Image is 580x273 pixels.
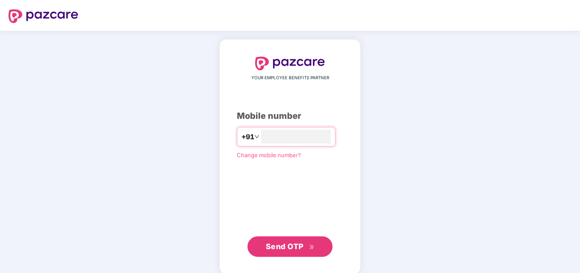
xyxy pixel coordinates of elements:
[255,57,325,70] img: logo
[251,75,329,81] span: YOUR EMPLOYEE BENEFITS PARTNER
[242,132,254,142] span: +91
[254,134,259,139] span: down
[9,9,78,23] img: logo
[237,152,301,158] a: Change mobile number?
[266,242,304,251] span: Send OTP
[247,236,333,257] button: Send OTPdouble-right
[309,244,315,250] span: double-right
[237,109,343,123] div: Mobile number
